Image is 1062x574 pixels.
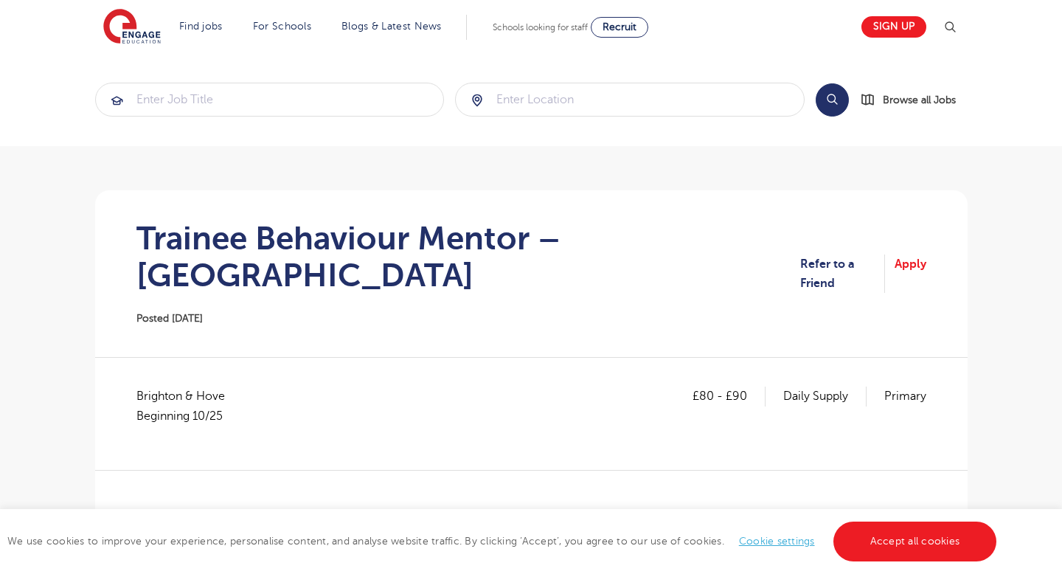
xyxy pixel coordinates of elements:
[96,83,444,116] input: Submit
[861,16,926,38] a: Sign up
[136,313,203,324] span: Posted [DATE]
[883,91,956,108] span: Browse all Jobs
[456,83,804,116] input: Submit
[884,387,926,406] p: Primary
[800,255,885,294] a: Refer to a Friend
[136,220,800,294] h1: Trainee Behaviour Mentor – [GEOGRAPHIC_DATA]
[95,83,445,117] div: Submit
[693,387,766,406] p: £80 - £90
[341,21,442,32] a: Blogs & Latest News
[861,91,968,108] a: Browse all Jobs
[833,522,997,561] a: Accept all cookies
[136,407,225,426] p: Beginning 10/25
[493,22,588,32] span: Schools looking for staff
[136,387,240,426] span: Brighton & Hove
[455,83,805,117] div: Submit
[591,17,648,38] a: Recruit
[253,21,311,32] a: For Schools
[7,536,1000,547] span: We use cookies to improve your experience, personalise content, and analyse website traffic. By c...
[895,255,926,294] a: Apply
[603,21,636,32] span: Recruit
[103,9,161,46] img: Engage Education
[783,387,867,406] p: Daily Supply
[739,536,815,547] a: Cookie settings
[179,21,223,32] a: Find jobs
[816,83,849,117] button: Search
